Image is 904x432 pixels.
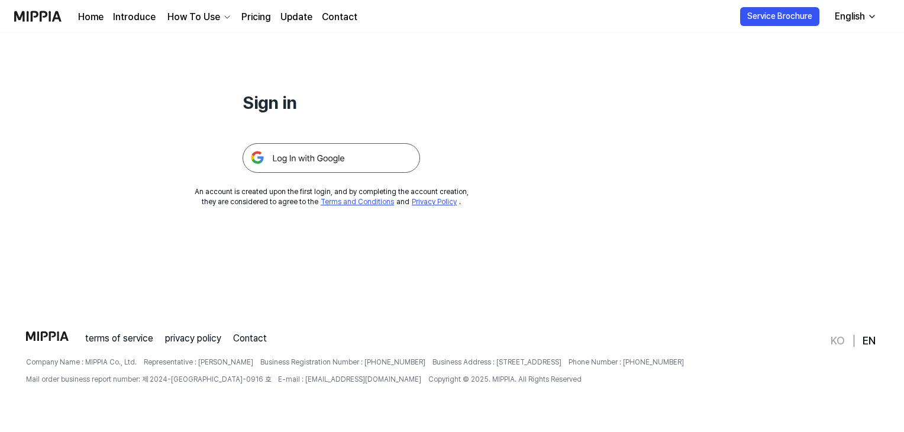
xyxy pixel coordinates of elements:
[233,331,267,346] a: Contact
[113,10,156,24] a: Introduce
[825,5,884,28] button: English
[241,10,271,24] a: Pricing
[26,375,271,385] span: Mail order business report number: 제 2024-[GEOGRAPHIC_DATA]-0916 호
[863,334,876,348] a: EN
[321,198,394,206] a: Terms and Conditions
[144,357,253,367] span: Representative : [PERSON_NAME]
[195,187,469,207] div: An account is created upon the first login, and by completing the account creation, they are cons...
[412,198,457,206] a: Privacy Policy
[85,331,153,346] a: terms of service
[832,9,867,24] div: English
[278,375,421,385] span: E-mail : [EMAIL_ADDRESS][DOMAIN_NAME]
[831,334,845,348] a: KO
[740,7,819,26] button: Service Brochure
[243,90,420,115] h1: Sign in
[26,357,137,367] span: Company Name : MIPPIA Co., Ltd.
[432,357,561,367] span: Business Address : [STREET_ADDRESS]
[165,10,222,24] div: How To Use
[569,357,684,367] span: Phone Number : [PHONE_NUMBER]
[165,10,232,24] button: How To Use
[243,143,420,173] img: 구글 로그인 버튼
[280,10,312,24] a: Update
[165,331,221,346] a: privacy policy
[78,10,104,24] a: Home
[428,375,582,385] span: Copyright © 2025. MIPPIA. All Rights Reserved
[26,331,69,341] img: logo
[322,10,357,24] a: Contact
[260,357,425,367] span: Business Registration Number : [PHONE_NUMBER]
